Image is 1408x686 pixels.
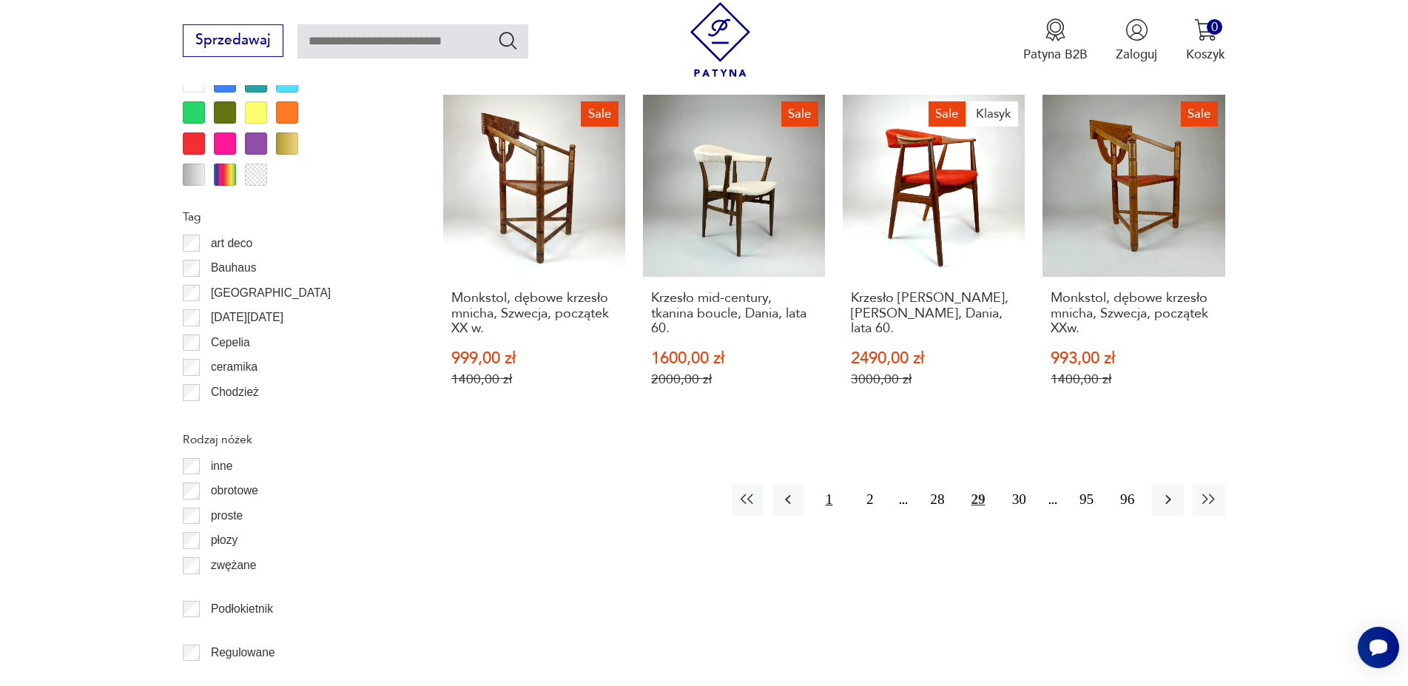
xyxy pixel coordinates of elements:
[211,283,331,303] p: [GEOGRAPHIC_DATA]
[211,408,255,427] p: Ćmielów
[1051,291,1217,336] h3: Monkstol, dębowe krzesło mnicha, Szwecja, początek XXw.
[651,351,818,366] p: 1600,00 zł
[183,430,400,449] p: Rodzaj nóżek
[497,30,519,51] button: Szukaj
[183,24,283,57] button: Sprzedawaj
[1194,19,1217,41] img: Ikona koszyka
[921,484,953,516] button: 28
[1207,19,1222,35] div: 0
[211,531,238,550] p: płozy
[1358,627,1399,668] iframe: Smartsupp widget button
[451,351,618,366] p: 999,00 zł
[1111,484,1143,516] button: 96
[813,484,845,516] button: 1
[683,2,758,77] img: Patyna - sklep z meblami i dekoracjami vintage
[1023,46,1088,63] p: Patyna B2B
[1125,19,1148,41] img: Ikonka użytkownika
[1023,19,1088,63] button: Patyna B2B
[1042,95,1225,422] a: SaleMonkstol, dębowe krzesło mnicha, Szwecja, początek XXw.Monkstol, dębowe krzesło mnicha, Szwec...
[211,643,275,662] p: Regulowane
[1051,351,1217,366] p: 993,00 zł
[651,371,818,387] p: 2000,00 zł
[183,36,283,47] a: Sprzedawaj
[211,599,273,619] p: Podłokietnik
[211,333,250,352] p: Cepelia
[851,351,1017,366] p: 2490,00 zł
[1186,46,1225,63] p: Koszyk
[1003,484,1035,516] button: 30
[1116,46,1157,63] p: Zaloguj
[211,457,232,476] p: inne
[211,308,283,327] p: [DATE][DATE]
[1023,19,1088,63] a: Ikona medaluPatyna B2B
[851,371,1017,387] p: 3000,00 zł
[183,207,400,226] p: Tag
[211,481,258,500] p: obrotowe
[211,383,259,402] p: Chodzież
[1116,19,1157,63] button: Zaloguj
[651,291,818,336] h3: Krzesło mid-century, tkanina boucle, Dania, lata 60.
[643,95,825,422] a: SaleKrzesło mid-century, tkanina boucle, Dania, lata 60.Krzesło mid-century, tkanina boucle, Dani...
[211,357,257,377] p: ceramika
[451,371,618,387] p: 1400,00 zł
[211,506,243,525] p: proste
[211,556,257,575] p: zwężane
[451,291,618,336] h3: Monkstol, dębowe krzesło mnicha, Szwecja, początek XX w.
[211,258,257,278] p: Bauhaus
[1051,371,1217,387] p: 1400,00 zł
[843,95,1025,422] a: SaleKlasykKrzesło Thomas Harlev, Farstrup Møbler, Dania, lata 60.Krzesło [PERSON_NAME], [PERSON_N...
[211,234,252,253] p: art deco
[1186,19,1225,63] button: 0Koszyk
[963,484,994,516] button: 29
[854,484,886,516] button: 2
[1044,19,1067,41] img: Ikona medalu
[851,291,1017,336] h3: Krzesło [PERSON_NAME], [PERSON_NAME], Dania, lata 60.
[1071,484,1102,516] button: 95
[443,95,625,422] a: SaleMonkstol, dębowe krzesło mnicha, Szwecja, początek XX w.Monkstol, dębowe krzesło mnicha, Szwe...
